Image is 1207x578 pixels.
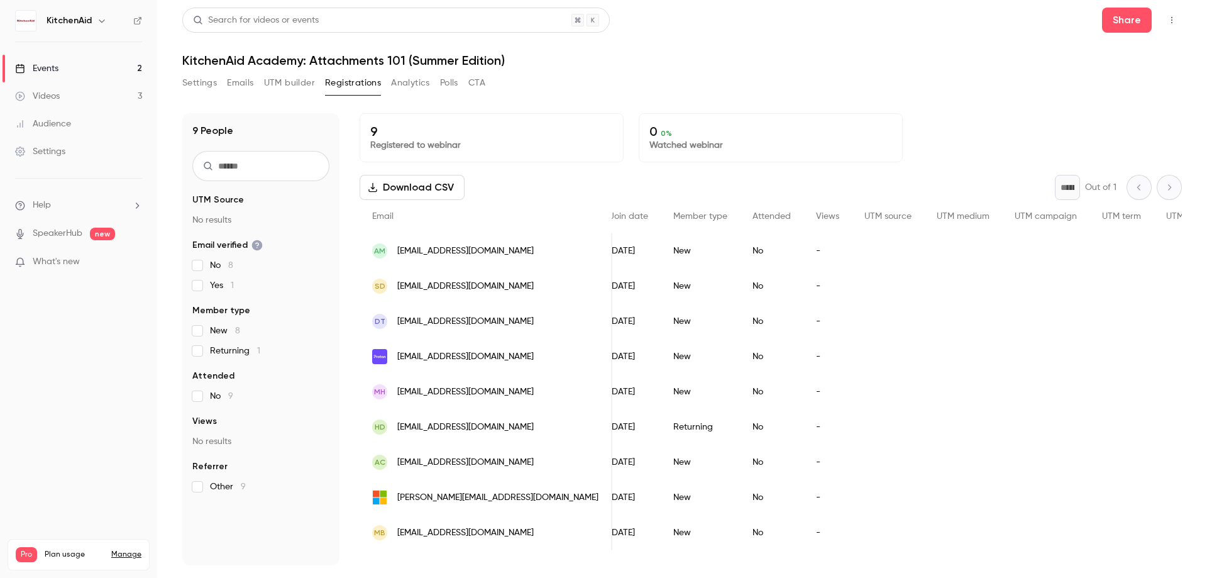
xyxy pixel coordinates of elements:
[1102,212,1141,221] span: UTM term
[1102,8,1152,33] button: Share
[210,481,246,493] span: Other
[374,386,385,397] span: MH
[16,11,36,31] img: KitchenAid
[397,491,598,504] span: [PERSON_NAME][EMAIL_ADDRESS][DOMAIN_NAME]
[740,409,803,445] div: No
[15,62,58,75] div: Events
[397,350,534,364] span: [EMAIL_ADDRESS][DOMAIN_NAME]
[231,281,234,290] span: 1
[740,445,803,480] div: No
[397,421,534,434] span: [EMAIL_ADDRESS][DOMAIN_NAME]
[803,515,852,550] div: -
[127,257,142,268] iframe: Noticeable Trigger
[228,392,233,401] span: 9
[375,316,385,327] span: DT
[90,228,115,240] span: new
[15,118,71,130] div: Audience
[374,527,385,538] span: MB
[803,445,852,480] div: -
[803,339,852,374] div: -
[803,409,852,445] div: -
[803,374,852,409] div: -
[192,214,329,226] p: No results
[864,212,912,221] span: UTM source
[661,233,740,269] div: New
[597,445,661,480] div: [DATE]
[803,269,852,304] div: -
[937,212,989,221] span: UTM medium
[649,124,892,139] p: 0
[740,339,803,374] div: No
[740,480,803,515] div: No
[264,73,315,93] button: UTM builder
[397,526,534,540] span: [EMAIL_ADDRESS][DOMAIN_NAME]
[597,269,661,304] div: [DATE]
[192,370,234,382] span: Attended
[740,374,803,409] div: No
[1015,212,1077,221] span: UTM campaign
[397,245,534,258] span: [EMAIL_ADDRESS][DOMAIN_NAME]
[360,175,465,200] button: Download CSV
[33,255,80,269] span: What's new
[740,233,803,269] div: No
[803,233,852,269] div: -
[33,199,51,212] span: Help
[192,304,250,317] span: Member type
[182,53,1182,68] h1: KitchenAid Academy: Attachments 101 (Summer Edition)
[192,435,329,448] p: No results
[192,239,263,252] span: Email verified
[210,325,240,337] span: New
[374,245,385,257] span: AM
[597,233,661,269] div: [DATE]
[597,480,661,515] div: [DATE]
[210,279,234,292] span: Yes
[370,139,613,152] p: Registered to webinar
[192,415,217,428] span: Views
[661,515,740,550] div: New
[210,390,233,403] span: No
[649,139,892,152] p: Watched webinar
[803,304,852,339] div: -
[397,280,534,293] span: [EMAIL_ADDRESS][DOMAIN_NAME]
[15,145,65,158] div: Settings
[661,269,740,304] div: New
[597,304,661,339] div: [DATE]
[661,339,740,374] div: New
[597,515,661,550] div: [DATE]
[397,386,534,399] span: [EMAIL_ADDRESS][DOMAIN_NAME]
[111,550,141,560] a: Manage
[210,345,260,357] span: Returning
[227,73,253,93] button: Emails
[1085,181,1116,194] p: Out of 1
[661,480,740,515] div: New
[740,269,803,304] div: No
[33,227,82,240] a: SpeakerHub
[752,212,791,221] span: Attended
[193,14,319,27] div: Search for videos or events
[397,456,534,469] span: [EMAIL_ADDRESS][DOMAIN_NAME]
[661,445,740,480] div: New
[192,123,233,138] h1: 9 People
[440,73,458,93] button: Polls
[45,550,104,560] span: Plan usage
[375,281,385,292] span: SD
[816,212,839,221] span: Views
[609,212,648,221] span: Join date
[375,457,385,468] span: ac
[468,73,485,93] button: CTA
[803,480,852,515] div: -
[210,259,233,272] span: No
[325,73,381,93] button: Registrations
[740,515,803,550] div: No
[192,460,228,473] span: Referrer
[740,304,803,339] div: No
[182,73,217,93] button: Settings
[372,212,394,221] span: Email
[673,212,727,221] span: Member type
[661,304,740,339] div: New
[257,347,260,355] span: 1
[661,409,740,445] div: Returning
[372,349,387,364] img: protonmail.com
[15,90,60,103] div: Videos
[597,374,661,409] div: [DATE]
